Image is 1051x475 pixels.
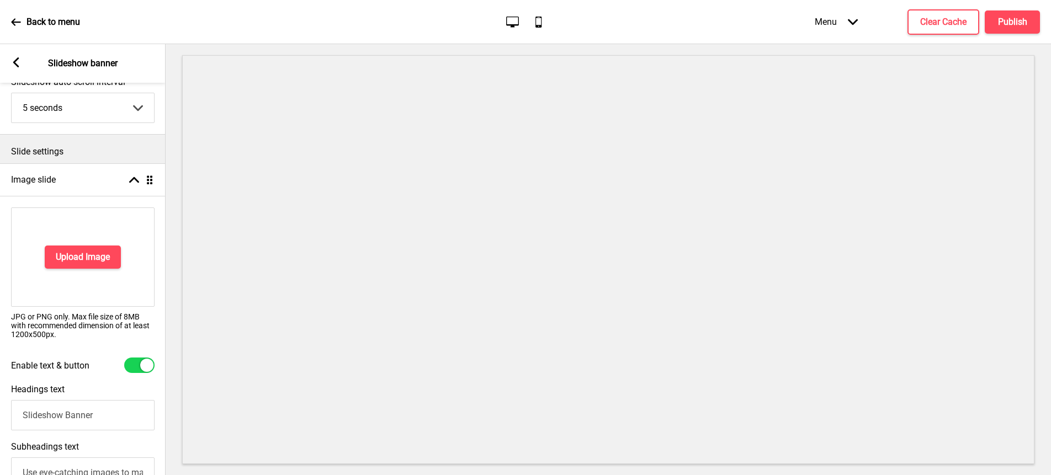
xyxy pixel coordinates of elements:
[804,6,869,38] div: Menu
[920,16,967,28] h4: Clear Cache
[11,384,65,394] label: Headings text
[48,57,118,70] p: Slideshow banner
[26,16,80,28] p: Back to menu
[11,312,155,339] p: JPG or PNG only. Max file size of 8MB with recommended dimension of at least 1200x500px.
[56,251,110,263] h4: Upload Image
[45,245,121,269] button: Upload Image
[11,146,155,158] p: Slide settings
[11,174,56,186] h4: Image slide
[998,16,1027,28] h4: Publish
[11,360,89,371] label: Enable text & button
[11,7,80,37] a: Back to menu
[985,10,1040,34] button: Publish
[11,441,79,452] label: Subheadings text
[907,9,979,35] button: Clear Cache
